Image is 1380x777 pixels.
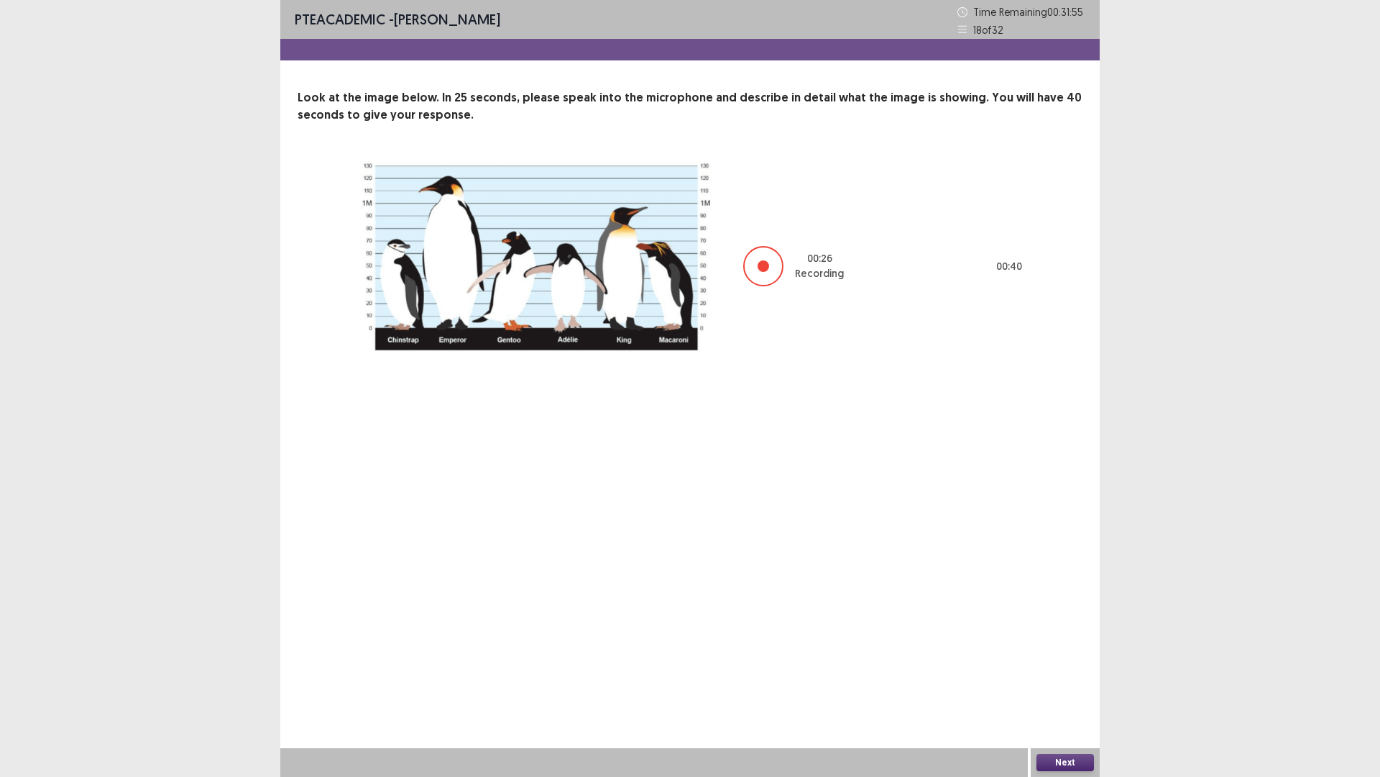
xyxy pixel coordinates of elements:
[298,89,1082,124] p: Look at the image below. In 25 seconds, please speak into the microphone and describe in detail w...
[295,9,500,30] p: - [PERSON_NAME]
[795,266,844,281] p: Recording
[973,22,1003,37] p: 18 of 32
[996,259,1022,274] p: 00 : 40
[295,10,385,28] span: PTE academic
[1036,754,1094,771] button: Next
[973,4,1085,19] p: Time Remaining 00 : 31 : 55
[807,251,832,266] p: 00 : 26
[355,158,714,364] img: image-description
